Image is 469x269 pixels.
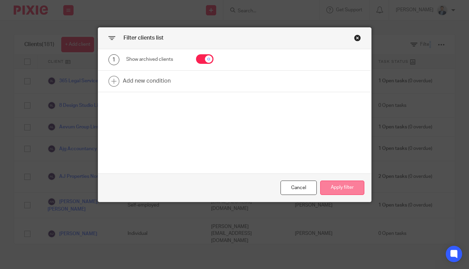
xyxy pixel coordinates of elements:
div: Close this dialog window [281,181,317,195]
div: Close this dialog window [354,34,361,41]
div: 1 [108,54,119,65]
button: Apply filter [320,181,364,195]
div: Show archived clients [126,56,185,63]
span: Filter clients list [123,35,164,41]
